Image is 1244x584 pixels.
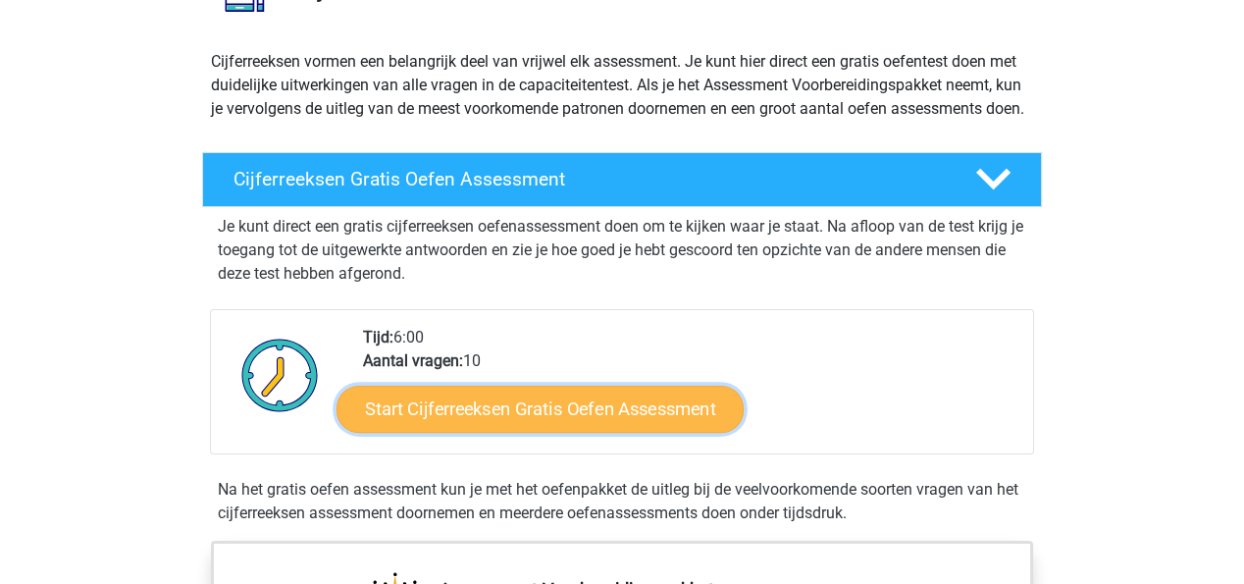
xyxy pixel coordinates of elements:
div: Na het gratis oefen assessment kun je met het oefenpakket de uitleg bij de veelvoorkomende soorte... [210,478,1034,525]
a: Start Cijferreeksen Gratis Oefen Assessment [337,385,744,432]
b: Aantal vragen: [363,351,463,370]
a: Cijferreeksen Gratis Oefen Assessment [194,152,1050,207]
h4: Cijferreeksen Gratis Oefen Assessment [233,168,944,190]
b: Tijd: [363,328,393,346]
div: 6:00 10 [348,326,1032,453]
p: Je kunt direct een gratis cijferreeksen oefenassessment doen om te kijken waar je staat. Na afloo... [218,215,1026,286]
p: Cijferreeksen vormen een belangrijk deel van vrijwel elk assessment. Je kunt hier direct een grat... [211,50,1033,121]
img: Klok [231,326,330,424]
